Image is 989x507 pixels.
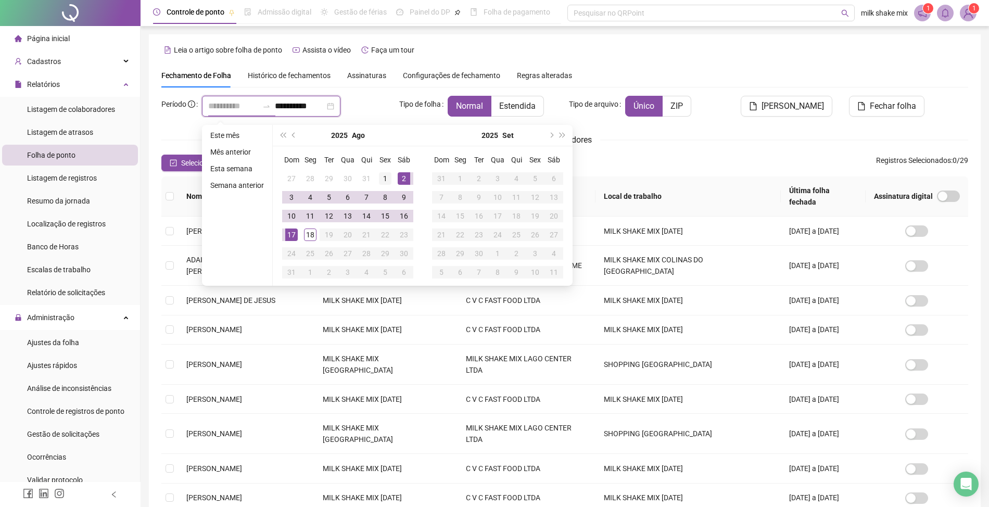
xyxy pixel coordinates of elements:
[379,266,391,278] div: 5
[849,96,924,117] button: Fechar folha
[548,191,560,204] div: 13
[876,156,951,164] span: Registros Selecionados
[435,247,448,260] div: 28
[544,207,563,225] td: 2025-09-20
[323,210,335,222] div: 12
[338,150,357,169] th: Qua
[301,169,320,188] td: 2025-07-28
[529,191,541,204] div: 12
[338,263,357,282] td: 2025-09-03
[338,225,357,244] td: 2025-08-20
[670,101,683,111] span: ZIP
[557,125,568,146] button: super-next-year
[927,5,930,12] span: 1
[969,3,979,14] sup: Atualize o seu contato no menu Meus Dados
[376,225,395,244] td: 2025-08-22
[288,125,300,146] button: prev-year
[27,288,105,297] span: Relatório de solicitações
[432,150,451,169] th: Dom
[488,150,507,169] th: Qua
[470,150,488,169] th: Ter
[357,207,376,225] td: 2025-08-14
[360,247,373,260] div: 28
[357,263,376,282] td: 2025-09-04
[320,207,338,225] td: 2025-08-12
[781,286,866,315] td: [DATE] a [DATE]
[174,46,282,54] span: Leia o artigo sobre folha de ponto
[376,207,395,225] td: 2025-08-15
[27,197,90,205] span: Resumo da jornada
[874,191,933,202] span: Assinatura digital
[841,9,849,17] span: search
[544,188,563,207] td: 2025-09-13
[27,174,97,182] span: Listagem de registros
[347,72,386,79] span: Assinaturas
[27,151,75,159] span: Folha de ponto
[403,72,500,79] span: Configurações de fechamento
[458,345,595,385] td: MILK SHAKE MIX LAGO CENTER LTDA
[432,263,451,282] td: 2025-10-05
[304,247,316,260] div: 25
[395,188,413,207] td: 2025-08-09
[595,176,781,217] th: Local de trabalho
[357,244,376,263] td: 2025-08-28
[301,188,320,207] td: 2025-08-04
[320,188,338,207] td: 2025-08-05
[454,210,466,222] div: 15
[314,286,458,315] td: MILK SHAKE MIX [DATE]
[458,315,595,345] td: C V C FAST FOOD LTDA
[633,101,654,111] span: Único
[398,172,410,185] div: 2
[323,191,335,204] div: 5
[186,227,242,235] span: [PERSON_NAME]
[432,244,451,263] td: 2025-09-28
[27,128,93,136] span: Listagem de atrasos
[507,207,526,225] td: 2025-09-18
[470,225,488,244] td: 2025-09-23
[360,172,373,185] div: 31
[510,229,523,241] div: 25
[27,407,124,415] span: Controle de registros de ponto
[338,169,357,188] td: 2025-07-30
[398,210,410,222] div: 16
[341,247,354,260] div: 27
[451,207,470,225] td: 2025-09-15
[320,169,338,188] td: 2025-07-29
[941,8,950,18] span: bell
[526,169,544,188] td: 2025-09-05
[277,125,288,146] button: super-prev-year
[762,100,824,112] span: [PERSON_NAME]
[491,210,504,222] div: 17
[435,229,448,241] div: 21
[473,210,485,222] div: 16
[341,229,354,241] div: 20
[282,225,301,244] td: 2025-08-17
[398,247,410,260] div: 30
[861,7,908,19] span: milk shake mix
[285,191,298,204] div: 3
[923,3,933,14] sup: 1
[595,286,781,315] td: MILK SHAKE MIX [DATE]
[473,229,485,241] div: 23
[488,188,507,207] td: 2025-09-10
[456,101,483,111] span: Normal
[470,263,488,282] td: 2025-10-07
[341,172,354,185] div: 30
[229,9,235,16] span: pushpin
[304,172,316,185] div: 28
[181,157,235,169] span: Selecionar todos
[15,81,22,88] span: file
[470,8,477,16] span: book
[432,188,451,207] td: 2025-09-07
[781,217,866,246] td: [DATE] a [DATE]
[341,210,354,222] div: 13
[27,384,111,392] span: Análise de inconsistências
[338,244,357,263] td: 2025-08-27
[376,169,395,188] td: 2025-08-01
[27,476,83,484] span: Validar protocolo
[314,385,458,414] td: MILK SHAKE MIX [DATE]
[510,247,523,260] div: 2
[282,150,301,169] th: Dom
[488,207,507,225] td: 2025-09-17
[153,8,160,16] span: clock-circle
